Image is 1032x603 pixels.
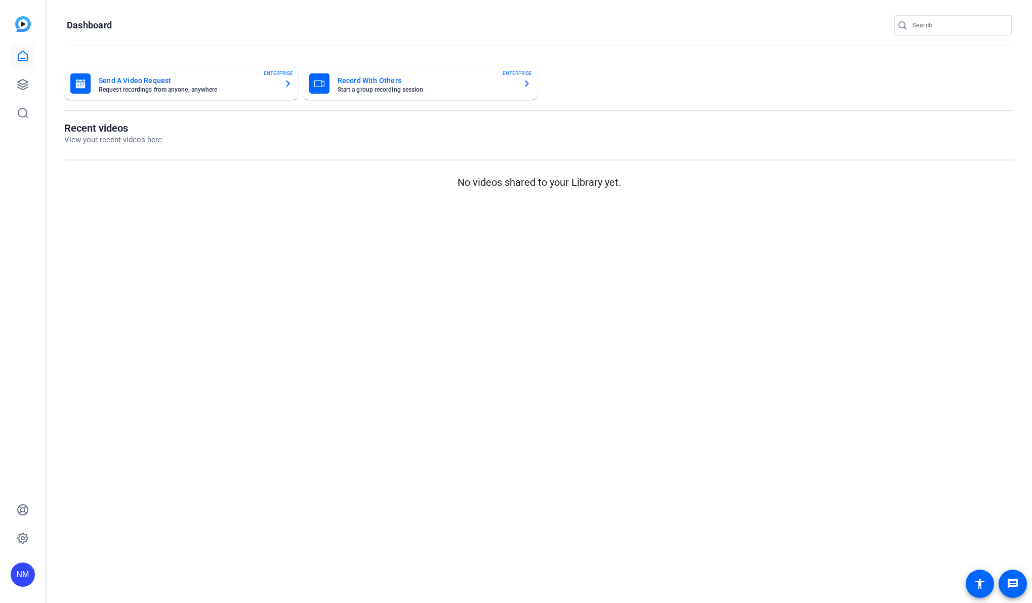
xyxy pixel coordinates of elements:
p: View your recent videos here [64,134,162,146]
mat-icon: message [1007,578,1019,590]
div: NM [11,562,35,587]
mat-icon: accessibility [974,578,986,590]
mat-card-title: Record With Others [338,74,515,87]
mat-card-title: Send A Video Request [99,74,276,87]
mat-card-subtitle: Start a group recording session [338,87,515,93]
img: blue-gradient.svg [15,16,31,32]
mat-card-subtitle: Request recordings from anyone, anywhere [99,87,276,93]
button: Send A Video RequestRequest recordings from anyone, anywhereENTERPRISE [64,67,298,100]
h1: Recent videos [64,122,162,134]
span: ENTERPRISE [264,69,293,77]
h1: Dashboard [67,19,112,31]
input: Search [913,19,1004,31]
span: ENTERPRISE [503,69,532,77]
p: No videos shared to your Library yet. [64,175,1014,190]
button: Record With OthersStart a group recording sessionENTERPRISE [303,67,537,100]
